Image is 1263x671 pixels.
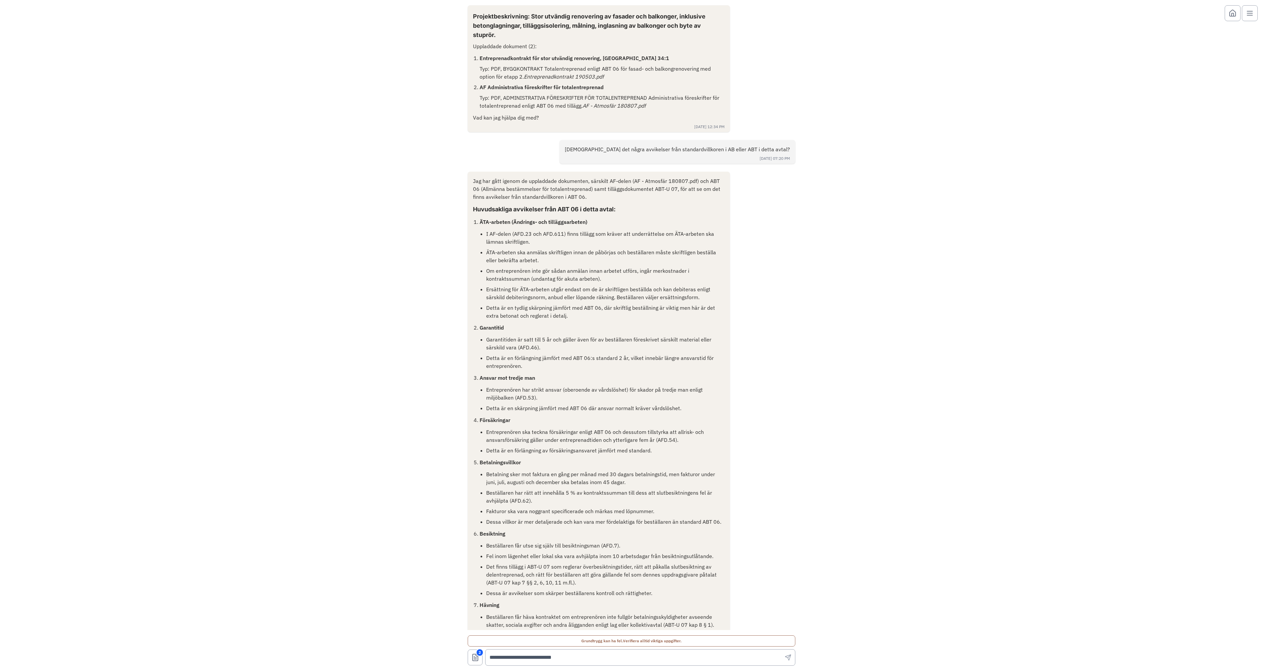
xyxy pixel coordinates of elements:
button: Visa dokument [468,650,483,665]
h3: Projektbeskrivning: Stor utvändig renovering av fasader och balkonger, inklusive betonglagningar,... [473,12,725,40]
li: Ersättning för ÄTA-arbeten utgår endast om de är skriftligen beställda och kan debiteras enligt s... [486,285,725,301]
p: Jag har gått igenom de uppladdade dokumenten, särskilt AF-delen (AF - Atmosfär 180807.pdf) och AB... [473,177,725,201]
p: Typ: PDF, BYGGKONTRAKT Totalentreprenad enligt ABT 06 för fasad- och balkongrenovering med option... [480,65,725,81]
span: Verifiera alltid viktiga uppgifter. [623,638,682,643]
li: Dessa är avvikelser som skärper beställarens kontroll och rättigheter. [486,589,725,597]
p: Uppladdade dokument (2): [473,42,725,50]
p: Typ: PDF, ADMINISTRATIVA FÖRESKRIFTER FÖR TOTALENTREPRENAD Administrativa föreskrifter för totale... [480,94,725,110]
li: Betalning sker mot faktura en gång per månad med 30 dagars betalningstid, men fakturor under juni... [486,470,725,486]
strong: Hävning [480,602,499,608]
li: Detta är en förlängning jämfört med ABT 06:s standard 2 år, vilket innebär längre ansvarstid för ... [486,354,725,370]
li: Detta är en tydlig skärpning jämfört med ABT 06, där skriftlig beställning är viktig men här är d... [486,304,725,320]
span: 2 [476,649,484,656]
button: Open menu [1242,5,1258,21]
strong: Betalningsvillkor [480,459,521,466]
li: Det finns tillägg i ABT-U 07 som reglerar överbesiktningstider, rätt att påkalla slutbesiktning a... [486,563,725,586]
p: Vad kan jag hjälpa dig med? [473,114,725,122]
li: Entreprenören har strikt ansvar (oberoende av vårdslöshet) för skador på tredje man enligt miljöb... [486,386,725,402]
strong: ÄTA-arbeten (Ändrings- och tilläggsarbeten) [480,219,587,225]
li: Detta är en skärpning jämfört med ABT 06 där ansvar normalt kräver vårdslöshet. [486,404,725,412]
li: ÄTA-arbeten ska anmälas skriftligen innan de påbörjas och beställaren måste skriftligen beställa ... [486,248,725,264]
li: Entreprenören ska teckna försäkringar enligt ABT 06 och dessutom tillstyrka att allrisk- och ansv... [486,428,725,444]
strong: Entreprenadkontrakt för stor utvändig renovering, [GEOGRAPHIC_DATA] 34:1 [480,55,669,61]
p: [DEMOGRAPHIC_DATA] det några avvikelser från standardvillkoren i AB eller ABT i detta avtal? [565,145,790,153]
li: Fakturor ska vara noggrant specificerade och märkas med löpnummer. [486,507,725,515]
li: Detta är en förlängning av försäkringsansvaret jämfört med standard. [486,446,725,454]
span: Grundtrygg kan ha fel. [581,638,682,643]
div: [DATE] 07:20 PM [565,156,790,161]
strong: Försäkringar [480,417,510,423]
li: Beställaren får häva kontraktet om entreprenören inte fullgör betalningsskyldigheter avseende ska... [486,613,725,629]
li: Om entreprenören inte gör sådan anmälan innan arbetet utförs, ingår merkostnader i kontraktssumma... [486,267,725,283]
li: Garantitiden är satt till 5 år och gäller även för av beställaren föreskrivet särskilt material e... [486,335,725,351]
h3: Huvudsakliga avvikelser från ABT 06 i detta avtal: [473,205,725,214]
div: [DATE] 12:34 PM [473,124,725,129]
li: Beställaren har rätt att innehålla 5 % av kontraktssumman till dess att slutbesiktningens fel är ... [486,489,725,505]
li: Fel inom lägenhet eller lokal ska vara avhjälpta inom 10 arbetsdagar från besiktningsutlåtande. [486,552,725,560]
strong: AF Administrativa föreskrifter för totalentreprenad [480,84,604,90]
li: Beställaren får utse sig själv till besiktningsman (AFD.7). [486,542,725,549]
strong: Ansvar mot tredje man [480,374,535,381]
li: I AF-delen (AFD.23 och AFD.611) finns tillägg som kräver att underrättelse om ÄTA-arbeten ska läm... [486,230,725,246]
strong: Garantitid [480,324,504,331]
strong: Besiktning [480,530,505,537]
em: AF - Atmosfär 180807.pdf [583,102,646,109]
em: Entreprenadkontrakt 190503.pdf [524,73,604,80]
li: Dessa villkor är mer detaljerade och kan vara mer fördelaktiga för beställaren än standard ABT 06. [486,518,725,526]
